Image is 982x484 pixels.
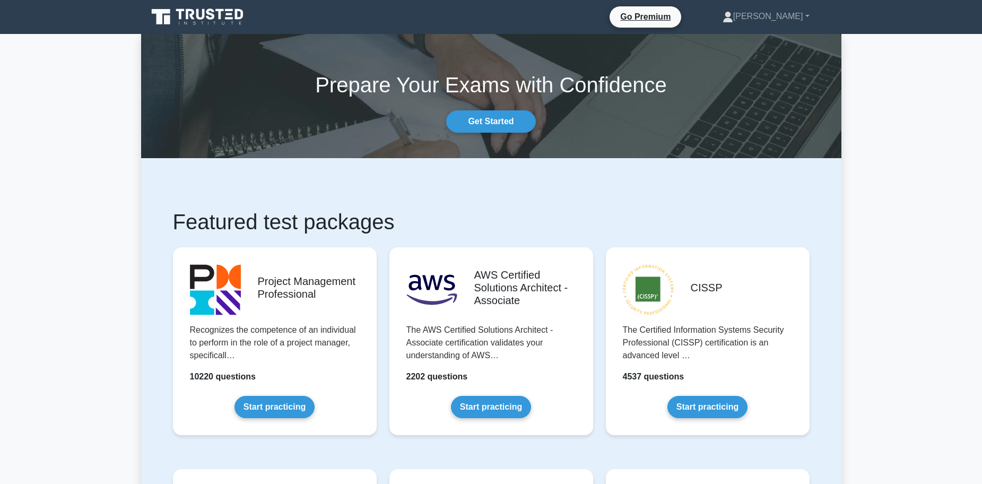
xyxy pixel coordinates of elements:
[614,10,677,23] a: Go Premium
[697,6,835,27] a: [PERSON_NAME]
[451,396,531,418] a: Start practicing
[234,396,315,418] a: Start practicing
[141,72,841,98] h1: Prepare Your Exams with Confidence
[173,209,810,235] h1: Featured test packages
[667,396,748,418] a: Start practicing
[446,110,535,133] a: Get Started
